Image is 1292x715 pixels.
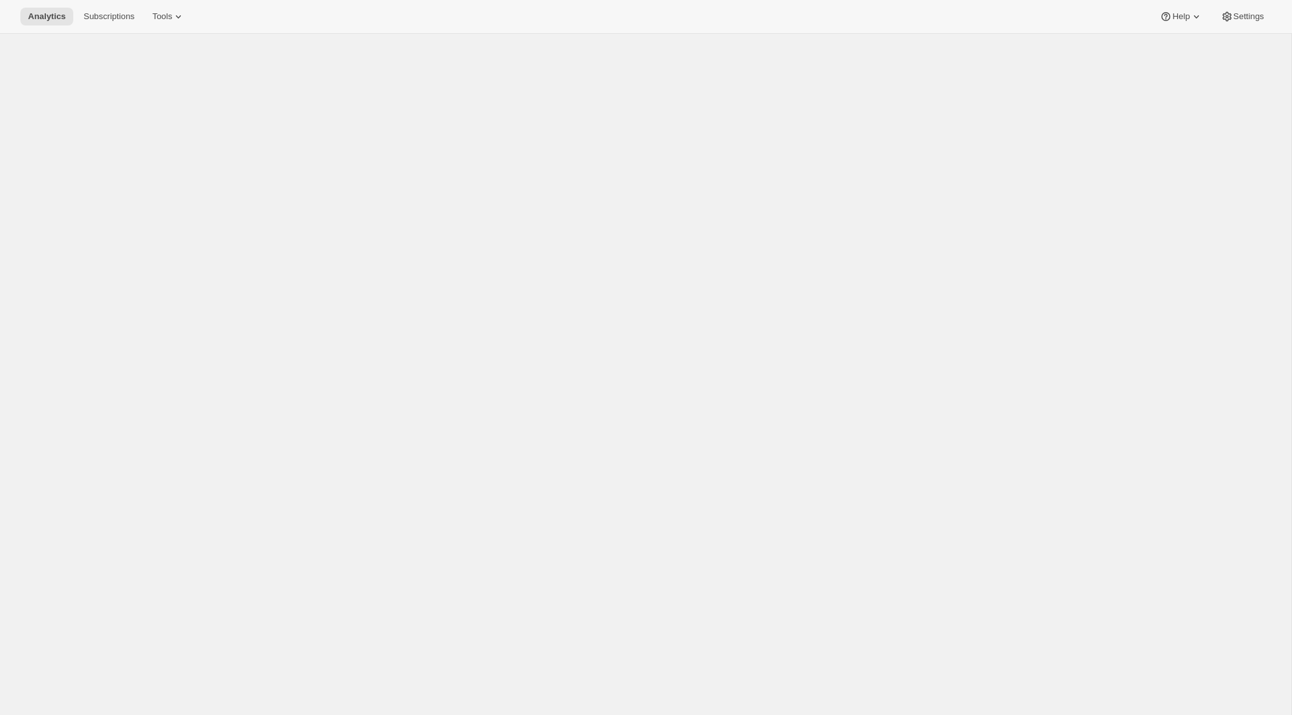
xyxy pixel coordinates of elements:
[1152,8,1210,25] button: Help
[1213,8,1272,25] button: Settings
[152,11,172,22] span: Tools
[1233,11,1264,22] span: Settings
[1172,11,1189,22] span: Help
[145,8,192,25] button: Tools
[76,8,142,25] button: Subscriptions
[83,11,134,22] span: Subscriptions
[28,11,66,22] span: Analytics
[20,8,73,25] button: Analytics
